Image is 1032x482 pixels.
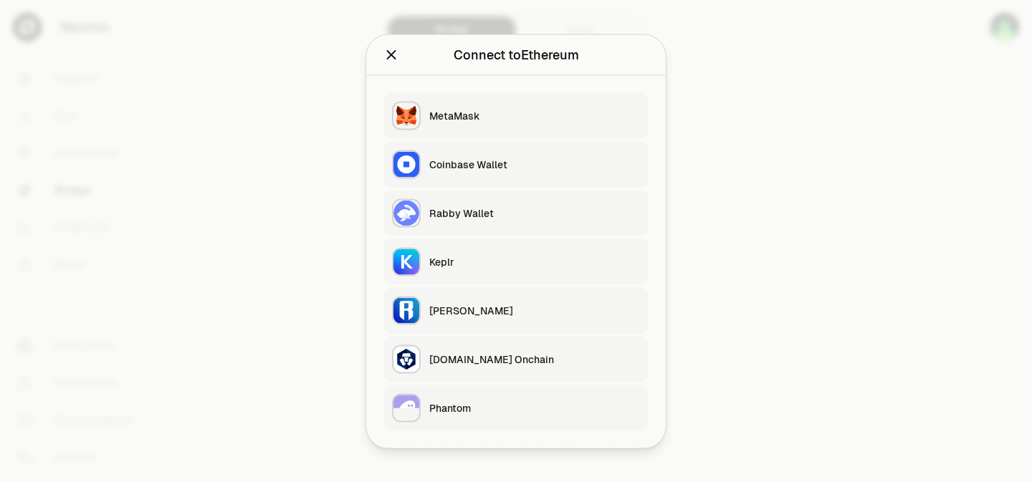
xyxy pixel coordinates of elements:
img: Phantom [393,395,419,420]
button: Close [383,44,399,64]
img: Coinbase Wallet [393,151,419,177]
button: MetaMaskMetaMask [383,92,649,138]
div: MetaMask [429,108,640,122]
div: Keplr [429,254,640,269]
div: Coinbase Wallet [429,157,640,171]
button: Crypto.com Onchain[DOMAIN_NAME] Onchain [383,336,649,382]
div: Phantom [429,400,640,415]
div: Connect to Ethereum [454,44,579,64]
div: Rabby Wallet [429,206,640,220]
button: Rabby WalletRabby Wallet [383,190,649,236]
div: [DOMAIN_NAME] Onchain [429,352,640,366]
img: MetaMask [393,102,419,128]
img: Rabby Wallet [393,200,419,226]
button: PhantomPhantom [383,385,649,430]
button: Coinbase WalletCoinbase Wallet [383,141,649,187]
button: KeplrKeplr [383,238,649,284]
img: Crypto.com Onchain [393,346,419,372]
button: Ronin Wallet[PERSON_NAME] [383,287,649,333]
div: [PERSON_NAME] [429,303,640,317]
img: Keplr [393,249,419,274]
img: Ronin Wallet [393,297,419,323]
